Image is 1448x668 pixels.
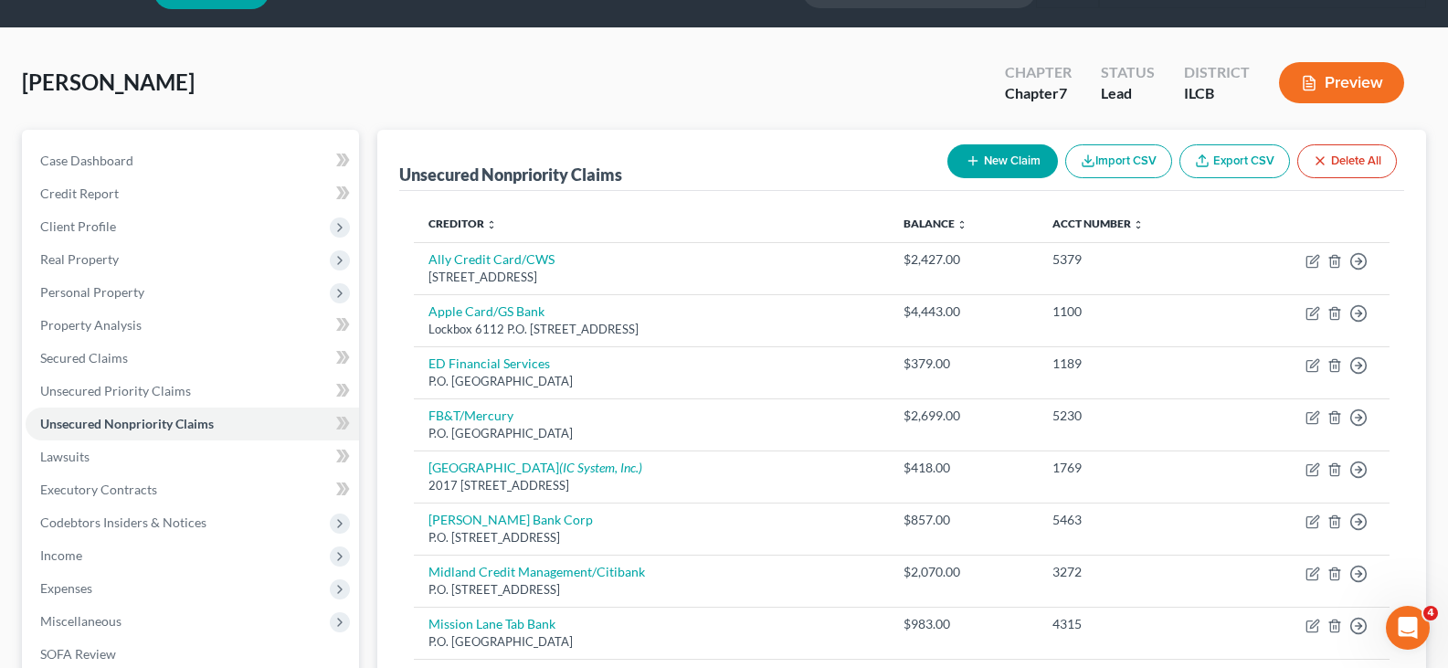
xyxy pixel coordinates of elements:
span: Executory Contracts [40,482,157,497]
div: P.O. [STREET_ADDRESS] [428,581,873,599]
span: Credit Report [40,186,119,201]
span: SOFA Review [40,646,116,662]
div: $4,443.00 [904,302,1024,321]
div: Unsecured Nonpriority Claims [399,164,622,186]
span: Real Property [40,251,119,267]
div: 5379 [1052,250,1217,269]
a: Lawsuits [26,440,359,473]
a: Case Dashboard [26,144,359,177]
button: Import CSV [1065,144,1172,178]
div: 1189 [1052,355,1217,373]
a: Property Analysis [26,309,359,342]
a: FB&T/Mercury [428,408,513,423]
a: Balance unfold_more [904,217,967,230]
span: Codebtors Insiders & Notices [40,514,206,530]
a: Executory Contracts [26,473,359,506]
a: ED Financial Services [428,355,550,371]
button: Preview [1279,62,1404,103]
span: Expenses [40,580,92,596]
div: 5230 [1052,407,1217,425]
div: [STREET_ADDRESS] [428,269,873,286]
a: Acct Number unfold_more [1052,217,1144,230]
button: New Claim [947,144,1058,178]
a: [GEOGRAPHIC_DATA](IC System, Inc.) [428,460,642,475]
a: Credit Report [26,177,359,210]
span: Secured Claims [40,350,128,366]
span: Unsecured Priority Claims [40,383,191,398]
div: 4315 [1052,615,1217,633]
span: [PERSON_NAME] [22,69,195,95]
span: Miscellaneous [40,613,122,629]
div: Lockbox 6112 P.O. [STREET_ADDRESS] [428,321,873,338]
a: Apple Card/GS Bank [428,303,544,319]
span: Client Profile [40,218,116,234]
i: (IC System, Inc.) [559,460,642,475]
a: Unsecured Nonpriority Claims [26,408,359,440]
div: Status [1101,62,1155,83]
i: unfold_more [1133,219,1144,230]
a: Creditor unfold_more [428,217,497,230]
div: Chapter [1005,83,1072,104]
span: 4 [1423,606,1438,620]
div: P.O. [STREET_ADDRESS] [428,529,873,546]
span: 7 [1059,84,1067,101]
div: District [1184,62,1250,83]
div: 5463 [1052,511,1217,529]
div: $2,699.00 [904,407,1024,425]
div: P.O. [GEOGRAPHIC_DATA] [428,633,873,651]
div: $379.00 [904,355,1024,373]
a: Unsecured Priority Claims [26,375,359,408]
a: Mission Lane Tab Bank [428,616,555,631]
div: P.O. [GEOGRAPHIC_DATA] [428,425,873,442]
div: $857.00 [904,511,1024,529]
div: P.O. [GEOGRAPHIC_DATA] [428,373,873,390]
div: $2,427.00 [904,250,1024,269]
div: $418.00 [904,459,1024,477]
div: $983.00 [904,615,1024,633]
a: Ally Credit Card/CWS [428,251,555,267]
div: Lead [1101,83,1155,104]
span: Lawsuits [40,449,90,464]
div: 2017 [STREET_ADDRESS] [428,477,873,494]
span: Unsecured Nonpriority Claims [40,416,214,431]
span: Case Dashboard [40,153,133,168]
a: [PERSON_NAME] Bank Corp [428,512,593,527]
span: Property Analysis [40,317,142,333]
a: Secured Claims [26,342,359,375]
div: 1100 [1052,302,1217,321]
div: $2,070.00 [904,563,1024,581]
div: 3272 [1052,563,1217,581]
span: Income [40,547,82,563]
a: Midland Credit Management/Citibank [428,564,645,579]
div: Chapter [1005,62,1072,83]
iframe: Intercom live chat [1386,606,1430,650]
div: ILCB [1184,83,1250,104]
i: unfold_more [486,219,497,230]
a: Export CSV [1179,144,1290,178]
i: unfold_more [957,219,967,230]
div: 1769 [1052,459,1217,477]
button: Delete All [1297,144,1397,178]
span: Personal Property [40,284,144,300]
